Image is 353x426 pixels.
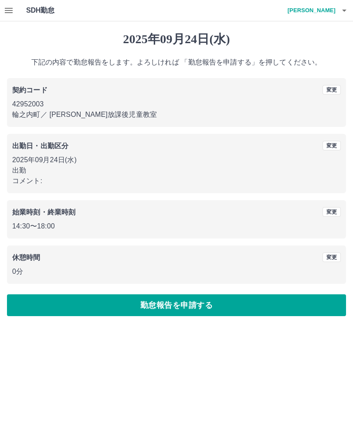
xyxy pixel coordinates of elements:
button: 変更 [322,141,341,150]
button: 変更 [322,252,341,262]
b: 休憩時間 [12,254,41,261]
b: 出勤日・出勤区分 [12,142,68,150]
button: 変更 [322,85,341,95]
p: コメント: [12,176,341,186]
b: 始業時刻・終業時刻 [12,208,75,216]
button: 勤怠報告を申請する [7,294,346,316]
p: 下記の内容で勤怠報告をします。よろしければ 「勤怠報告を申請する」を押してください。 [7,57,346,68]
p: 14:30 〜 18:00 [12,221,341,232]
p: 0分 [12,266,341,277]
button: 変更 [322,207,341,217]
p: 輪之内町 ／ [PERSON_NAME]放課後児童教室 [12,109,341,120]
h1: 2025年09月24日(水) [7,32,346,47]
b: 契約コード [12,86,48,94]
p: 出勤 [12,165,341,176]
p: 42952003 [12,99,341,109]
p: 2025年09月24日(水) [12,155,341,165]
